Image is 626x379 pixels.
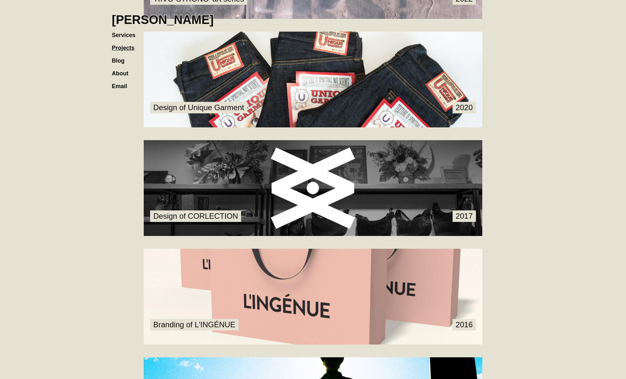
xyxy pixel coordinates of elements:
[112,6,214,27] a: home
[112,38,141,51] a: Projects
[112,77,134,89] a: Email
[112,13,214,27] h1: [PERSON_NAME]
[112,26,142,38] a: Services
[112,64,135,77] a: About
[112,51,131,64] a: Blog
